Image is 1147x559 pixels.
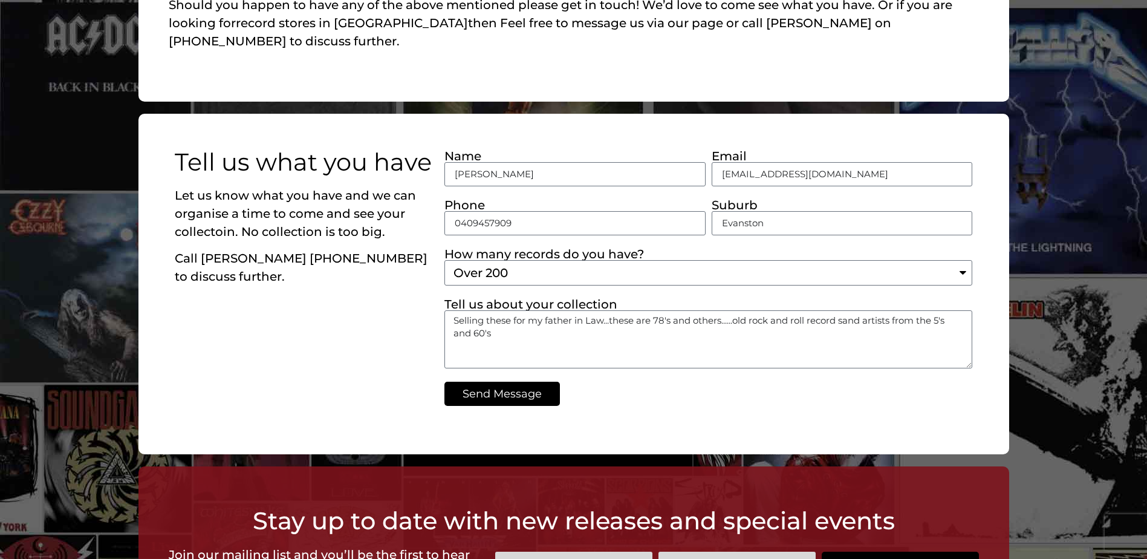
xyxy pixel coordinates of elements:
label: Email [712,150,747,162]
p: Call [PERSON_NAME] [PHONE_NUMBER] to discuss further. [175,249,433,286]
span: Send Message [463,388,542,399]
a: record stores in [GEOGRAPHIC_DATA] [236,16,468,30]
button: Send Message [444,382,560,406]
label: How many records do you have? [444,248,644,260]
h2: Tell us what you have [175,150,433,174]
input: Only numbers and phone characters (#, -, *, etc) are accepted. [444,211,706,235]
form: New Form [444,150,972,419]
label: Suburb [712,199,758,211]
p: Let us know what you have and we can organise a time to come and see your collectoin. No collecti... [175,186,433,241]
h2: Stay up to date with new releases and special events [169,509,979,533]
label: Phone [444,199,485,211]
label: Tell us about your collection [444,298,617,310]
label: Name [444,150,481,162]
